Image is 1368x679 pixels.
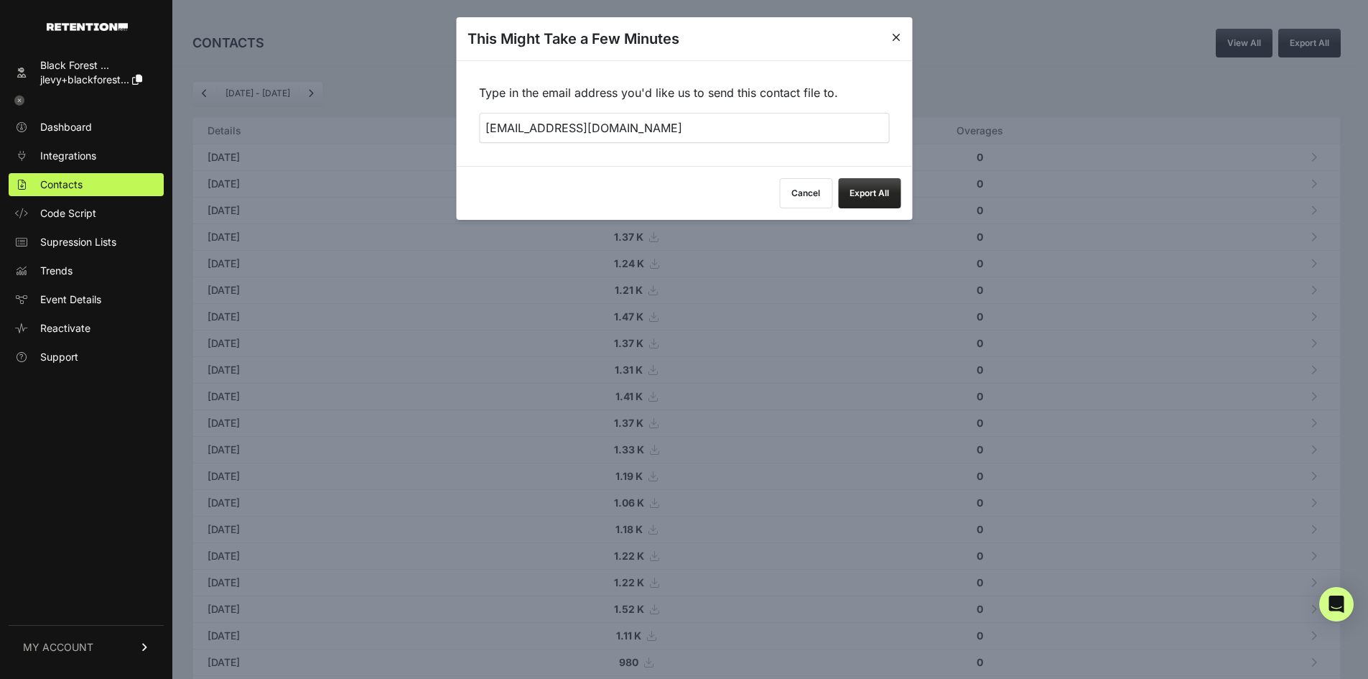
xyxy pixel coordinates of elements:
[40,120,92,134] span: Dashboard
[40,350,78,364] span: Support
[40,321,90,336] span: Reactivate
[9,231,164,254] a: Supression Lists
[40,235,116,249] span: Supression Lists
[40,58,142,73] div: Black Forest ...
[40,292,101,307] span: Event Details
[9,54,164,91] a: Black Forest ... jlevy+blackforest...
[40,73,129,86] span: jlevy+blackforest...
[479,113,889,143] input: + Add recipient
[40,149,96,163] span: Integrations
[456,60,912,166] div: Type in the email address you'd like us to send this contact file to.
[40,264,73,278] span: Trends
[9,144,164,167] a: Integrations
[9,116,164,139] a: Dashboard
[23,640,93,655] span: MY ACCOUNT
[9,173,164,196] a: Contacts
[9,202,164,225] a: Code Script
[838,178,901,208] button: Export All
[467,29,679,49] h3: This Might Take a Few Minutes
[47,23,128,31] img: Retention.com
[9,346,164,369] a: Support
[40,206,96,221] span: Code Script
[9,259,164,282] a: Trends
[9,317,164,340] a: Reactivate
[40,177,83,192] span: Contacts
[779,178,832,208] button: Cancel
[9,288,164,311] a: Event Details
[1319,587,1354,622] div: Open Intercom Messenger
[9,625,164,669] a: MY ACCOUNT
